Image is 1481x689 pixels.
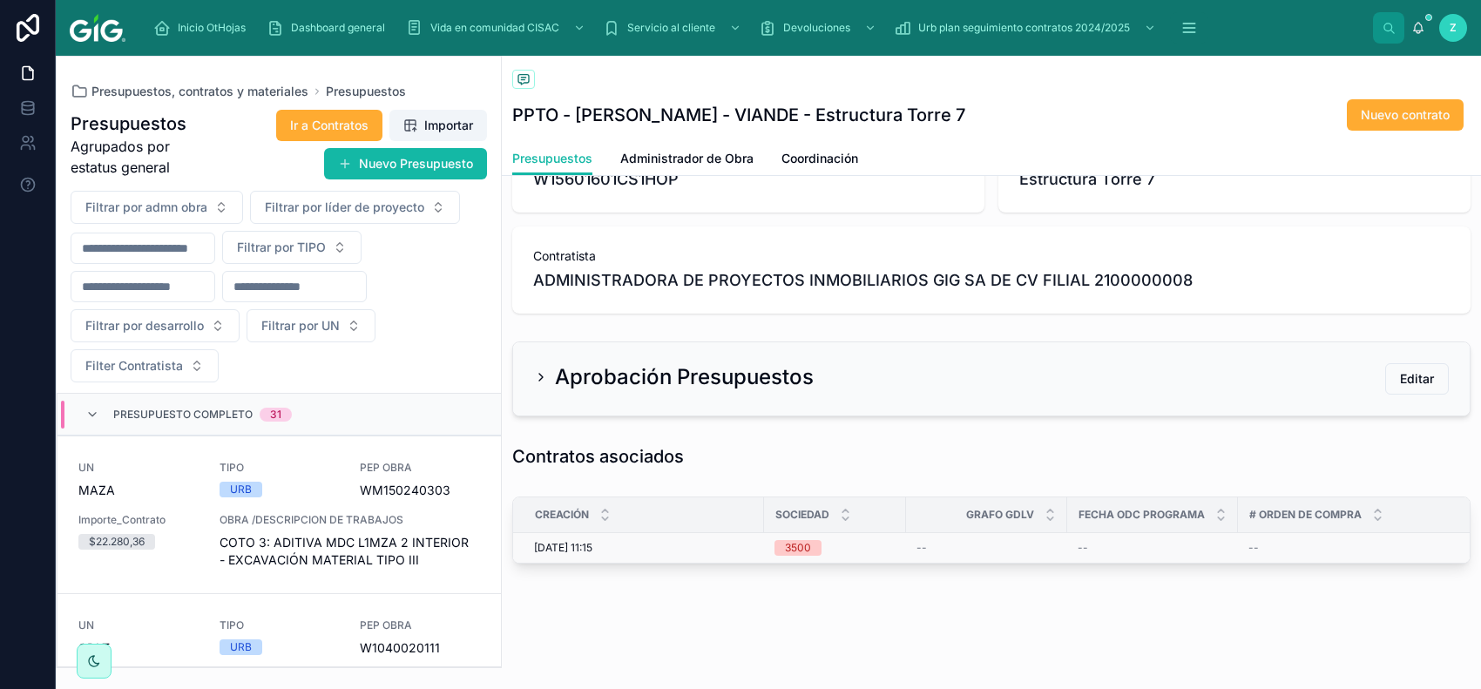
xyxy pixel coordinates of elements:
[424,117,473,134] span: Importar
[534,541,592,555] span: [DATE] 11:15
[270,408,281,422] div: 31
[1385,363,1449,395] button: Editar
[78,618,199,632] span: UN
[1400,370,1434,388] span: Editar
[91,83,308,100] span: Presupuestos, contratos y materiales
[71,111,211,136] h1: Presupuestos
[512,150,592,167] span: Presupuestos
[620,150,754,167] span: Administrador de Obra
[178,21,246,35] span: Inicio OtHojas
[360,461,480,475] span: PEP OBRA
[360,618,480,632] span: PEP OBRA
[230,482,252,497] div: URB
[775,508,829,522] span: Sociedad
[1450,21,1457,35] span: Z
[916,541,927,555] span: --
[78,513,199,527] span: Importe_Contrato
[555,363,814,391] h2: Aprobación Presupuestos
[1248,541,1259,555] span: --
[71,136,211,178] span: Agrupados por estatus general
[781,150,858,167] span: Coordinación
[620,143,754,178] a: Administrador de Obra
[57,436,501,593] a: UNMAZATIPOURBPEP OBRAWM150240303Importe_Contrato$22.280,36OBRA /DESCRIPCION DE TRABAJOSCOTO 3: AD...
[512,444,684,469] h1: Contratos asociados
[265,199,424,216] span: Filtrar por líder de proyecto
[1248,541,1478,555] a: --
[78,482,115,499] span: MAZA
[222,231,362,264] button: Select Button
[276,110,382,141] button: Ir a Contratos
[1361,106,1450,124] span: Nuevo contrato
[148,12,258,44] a: Inicio OtHojas
[598,12,750,44] a: Servicio al cliente
[324,148,487,179] button: Nuevo Presupuesto
[916,541,1057,555] a: --
[85,357,183,375] span: Filter Contratista
[1078,541,1227,555] a: --
[230,639,252,655] div: URB
[291,21,385,35] span: Dashboard general
[220,534,480,569] span: COTO 3: ADITIVA MDC L1MZA 2 INTERIOR - EXCAVACIÓN MATERIAL TIPO III
[71,191,243,224] button: Select Button
[1078,541,1088,555] span: --
[71,349,219,382] button: Select Button
[261,317,340,334] span: Filtrar por UN
[247,309,375,342] button: Select Button
[533,247,1450,265] span: Contratista
[430,21,559,35] span: Vida en comunidad CISAC
[754,12,885,44] a: Devoluciones
[139,9,1373,47] div: scrollable content
[889,12,1165,44] a: Urb plan seguimiento contratos 2024/2025
[70,14,125,42] img: App logo
[220,461,340,475] span: TIPO
[918,21,1130,35] span: Urb plan seguimiento contratos 2024/2025
[783,21,850,35] span: Devoluciones
[1079,508,1205,522] span: Fecha ODC Programa
[533,268,1193,293] span: ADMINISTRADORA DE PROYECTOS INMOBILIARIOS GIG SA DE CV FILIAL 2100000008
[85,199,207,216] span: Filtrar por admn obra
[512,143,592,176] a: Presupuestos
[360,482,480,499] span: WM150240303
[512,103,965,127] h1: PPTO - [PERSON_NAME] - VIANDE - Estructura Torre 7
[220,618,340,632] span: TIPO
[1019,167,1450,192] span: Estructura Torre 7
[627,21,715,35] span: Servicio al cliente
[237,239,326,256] span: Filtrar por TIPO
[85,317,204,334] span: Filtrar por desarrollo
[250,191,460,224] button: Select Button
[781,143,858,178] a: Coordinación
[71,309,240,342] button: Select Button
[534,541,754,555] a: [DATE] 11:15
[1347,99,1464,131] button: Nuevo contrato
[71,83,308,100] a: Presupuestos, contratos y materiales
[535,508,589,522] span: Creación
[533,167,964,192] span: W15601601CS1HOP
[78,461,199,475] span: UN
[1249,508,1362,522] span: # orden de compra
[78,639,110,657] span: GDLT
[774,540,896,556] a: 3500
[261,12,397,44] a: Dashboard general
[360,639,480,657] span: W1040020111
[220,513,480,527] span: OBRA /DESCRIPCION DE TRABAJOS
[966,508,1034,522] span: Grafo GDLV
[401,12,594,44] a: Vida en comunidad CISAC
[326,83,406,100] a: Presupuestos
[389,110,487,141] button: Importar
[290,117,369,134] span: Ir a Contratos
[785,540,811,556] div: 3500
[89,534,145,550] div: $22.280,36
[113,408,253,422] span: Presupuesto Completo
